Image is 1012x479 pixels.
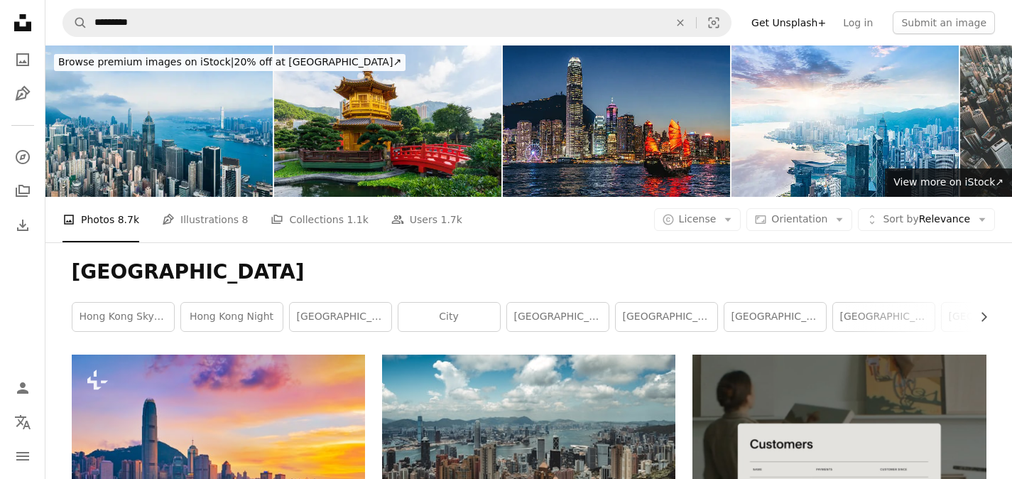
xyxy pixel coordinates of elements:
a: [GEOGRAPHIC_DATA] [616,303,717,331]
button: Submit an image [893,11,995,34]
button: scroll list to the right [971,303,986,331]
a: Download History [9,211,37,239]
a: Collections [9,177,37,205]
a: Hong Kong skyline cityscape downtown skyscrapers over Victoria Harbour in the evening with ferry ... [72,446,365,458]
a: [GEOGRAPHIC_DATA] [290,303,391,331]
span: 20% off at [GEOGRAPHIC_DATA] ↗ [58,56,401,68]
span: Orientation [771,213,827,225]
button: Orientation [746,208,852,231]
button: Sort byRelevance [858,208,995,231]
button: Language [9,408,37,436]
span: Browse premium images on iStock | [58,56,234,68]
a: hong kong skyline [72,303,174,331]
img: The Golden Pavilion in Nan Lian Garden, Hong Kong [274,45,501,197]
a: aerial view of cityscape [382,446,675,458]
a: [GEOGRAPHIC_DATA] [833,303,935,331]
span: License [679,213,717,225]
img: Beautiful Sunrise over Victoria Harbor [731,45,959,197]
a: Illustrations 8 [162,197,248,242]
a: Collections 1.1k [271,197,368,242]
span: 1.1k [347,212,368,227]
button: Menu [9,442,37,470]
button: Visual search [697,9,731,36]
span: 8 [242,212,249,227]
a: Log in / Sign up [9,374,37,402]
span: Relevance [883,212,970,227]
form: Find visuals sitewide [62,9,731,37]
span: View more on iStock ↗ [893,176,1003,188]
img: Cityscape Hong Kong and Junkboat at Twilight [503,45,730,197]
button: Clear [665,9,696,36]
button: Search Unsplash [63,9,87,36]
a: Log in [834,11,881,34]
a: Browse premium images on iStock|20% off at [GEOGRAPHIC_DATA]↗ [45,45,414,80]
h1: [GEOGRAPHIC_DATA] [72,259,986,285]
a: Illustrations [9,80,37,108]
button: License [654,208,741,231]
span: Sort by [883,213,918,225]
a: hong kong night [181,303,283,331]
a: Photos [9,45,37,74]
img: Hong Kong viewed from the drone with city skyline of crowded skyscrapers [45,45,273,197]
a: city [398,303,500,331]
a: View more on iStock↗ [885,168,1012,197]
a: Explore [9,143,37,171]
a: Users 1.7k [391,197,462,242]
a: [GEOGRAPHIC_DATA] [507,303,609,331]
a: [GEOGRAPHIC_DATA] [724,303,826,331]
span: 1.7k [441,212,462,227]
a: Get Unsplash+ [743,11,834,34]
